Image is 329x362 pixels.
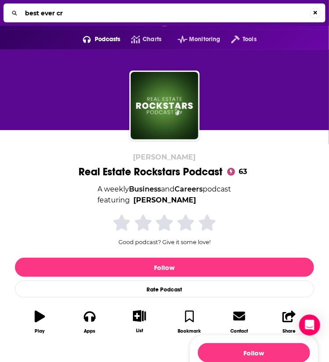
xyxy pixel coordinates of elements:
[98,195,232,206] span: featuring
[99,213,230,245] div: Good podcast? Give it some love!
[35,328,45,334] div: Play
[178,328,201,334] div: Bookmark
[129,185,161,193] a: Business
[131,72,198,139] img: Real Estate Rockstars Podcast
[143,33,161,46] span: Charts
[175,185,203,193] a: Careers
[230,167,250,177] span: 63
[215,305,265,339] a: Contact
[65,305,115,339] button: Apps
[98,184,232,206] div: A weekly podcast
[15,305,65,339] button: Play
[221,32,257,46] button: open menu
[231,328,248,334] div: Contact
[121,32,161,46] a: Charts
[189,33,220,46] span: Monitoring
[264,305,314,339] button: Share
[164,305,215,339] button: Bookmark
[136,328,143,334] div: List
[118,239,211,245] span: Good podcast? Give it some love!
[167,32,221,46] button: open menu
[299,315,320,336] div: Open Intercom Messenger
[15,258,314,277] button: Follow
[283,328,296,334] div: Share
[243,33,257,46] span: Tools
[95,33,121,46] span: Podcasts
[161,185,175,193] span: and
[114,305,164,339] button: List
[15,280,314,298] div: Rate Podcast
[134,195,197,206] a: Patrick Hiban
[4,4,325,22] div: Search...
[72,32,121,46] button: open menu
[84,328,96,334] div: Apps
[226,167,250,177] a: 63
[21,6,310,20] input: Search...
[133,153,196,161] span: [PERSON_NAME]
